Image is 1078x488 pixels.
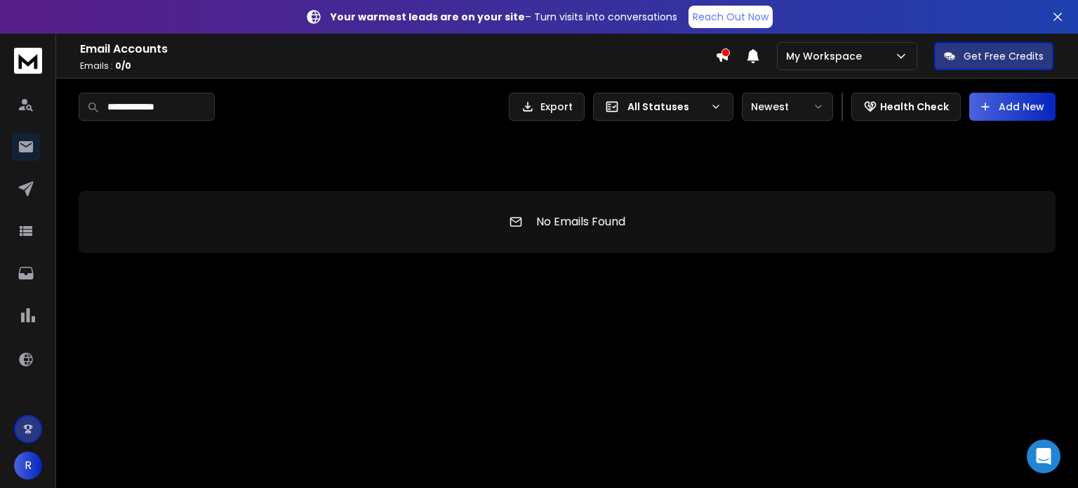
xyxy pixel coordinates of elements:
strong: Your warmest leads are on your site [331,10,525,24]
p: – Turn visits into conversations [331,10,677,24]
p: Emails : [80,60,715,72]
p: No Emails Found [536,213,625,230]
p: Reach Out Now [693,10,768,24]
h1: Email Accounts [80,41,715,58]
button: Export [509,93,585,121]
div: Open Intercom Messenger [1027,440,1060,473]
img: logo [14,48,42,74]
button: Add New [969,93,1056,121]
a: Reach Out Now [688,6,773,28]
button: R [14,451,42,480]
span: 0 / 0 [115,60,131,72]
p: All Statuses [627,100,705,114]
p: Get Free Credits [964,49,1044,63]
button: Newest [742,93,833,121]
p: Health Check [880,100,949,114]
button: Health Check [851,93,961,121]
button: Get Free Credits [934,42,1053,70]
p: My Workspace [786,49,867,63]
